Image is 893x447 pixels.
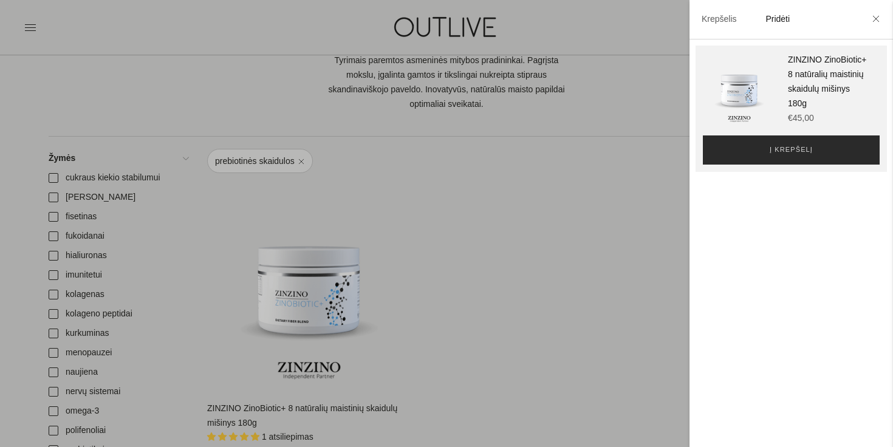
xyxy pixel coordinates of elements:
span: €45,00 [788,113,814,123]
button: Į krepšelį [703,135,880,165]
a: Pridėti [765,12,790,27]
span: Į krepšelį [770,144,813,156]
a: ZINZINO ZinoBiotic+ 8 natūralių maistinių skaidulų mišinys 180g [788,55,867,108]
a: Krepšelis [702,14,737,24]
img: ZINZINO ZinoBiotic+ 8 natūralių maistinių skaidulų mišinys 180g [703,53,776,126]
